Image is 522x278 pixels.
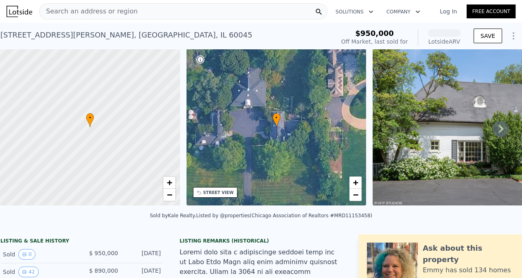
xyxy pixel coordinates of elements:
[163,189,175,201] a: Zoom out
[272,113,281,127] div: •
[505,28,522,44] button: Show Options
[167,190,172,200] span: −
[430,7,467,15] a: Log In
[0,29,252,41] div: [STREET_ADDRESS][PERSON_NAME] , [GEOGRAPHIC_DATA] , IL 60045
[423,243,513,265] div: Ask about this property
[86,113,94,127] div: •
[474,29,502,43] button: SAVE
[3,249,75,260] div: Sold
[428,38,461,46] div: Lotside ARV
[89,250,118,256] span: $ 950,000
[39,7,138,16] span: Search an address or region
[3,267,75,277] div: Sold
[196,213,372,218] div: Listed by @properties (Chicago Association of Realtors #MRD11153458)
[380,4,427,19] button: Company
[18,249,35,260] button: View historical data
[18,267,38,277] button: View historical data
[125,249,161,260] div: [DATE]
[167,177,172,188] span: +
[329,4,380,19] button: Solutions
[0,238,163,246] div: LISTING & SALE HISTORY
[467,4,515,18] a: Free Account
[355,29,394,38] span: $950,000
[353,190,358,200] span: −
[203,190,234,196] div: STREET VIEW
[125,267,161,277] div: [DATE]
[423,265,511,275] div: Emmy has sold 134 homes
[86,114,94,121] span: •
[180,238,342,244] div: Listing Remarks (Historical)
[353,177,358,188] span: +
[7,6,32,17] img: Lotside
[89,267,118,274] span: $ 890,000
[341,38,408,46] div: Off Market, last sold for
[349,177,362,189] a: Zoom in
[349,189,362,201] a: Zoom out
[150,213,196,218] div: Sold by Kale Realty .
[163,177,175,189] a: Zoom in
[272,114,281,121] span: •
